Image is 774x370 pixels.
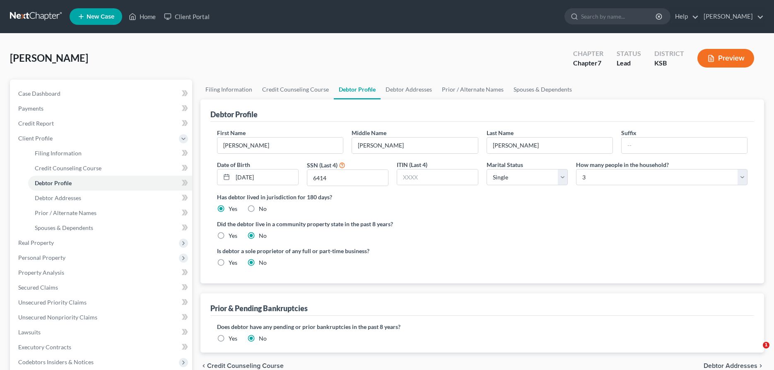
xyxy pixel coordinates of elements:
[18,105,43,112] span: Payments
[757,363,764,369] i: chevron_right
[18,314,97,321] span: Unsecured Nonpriority Claims
[259,205,267,213] label: No
[87,14,114,20] span: New Case
[704,363,764,369] button: Debtor Addresses chevron_right
[581,9,657,24] input: Search by name...
[704,363,757,369] span: Debtor Addresses
[12,295,192,310] a: Unsecured Priority Claims
[217,128,246,137] label: First Name
[200,80,257,99] a: Filing Information
[12,340,192,355] a: Executory Contracts
[28,191,192,206] a: Debtor Addresses
[217,193,747,201] label: Has debtor lived in jurisdiction for 180 days?
[18,284,58,291] span: Secured Claims
[210,109,258,119] div: Debtor Profile
[487,138,612,153] input: --
[307,170,388,186] input: XXXX
[509,80,577,99] a: Spouses & Dependents
[125,9,160,24] a: Home
[352,128,386,137] label: Middle Name
[621,128,637,137] label: Suffix
[28,161,192,176] a: Credit Counseling Course
[217,160,250,169] label: Date of Birth
[18,120,54,127] span: Credit Report
[12,325,192,340] a: Lawsuits
[28,146,192,161] a: Filing Information
[200,363,284,369] button: chevron_left Credit Counseling Course
[397,160,427,169] label: ITIN (Last 4)
[28,220,192,235] a: Spouses & Dependents
[200,363,207,369] i: chevron_left
[259,334,267,343] label: No
[207,363,284,369] span: Credit Counseling Course
[210,303,308,313] div: Prior & Pending Bankruptcies
[233,169,298,185] input: MM/DD/YYYY
[18,90,60,97] span: Case Dashboard
[35,150,82,157] span: Filing Information
[229,232,237,240] label: Yes
[229,259,237,267] label: Yes
[622,138,747,153] input: --
[18,239,54,246] span: Real Property
[18,329,41,336] span: Lawsuits
[576,160,669,169] label: How many people in the household?
[334,80,381,99] a: Debtor Profile
[18,135,53,142] span: Client Profile
[746,342,766,362] iframe: Intercom live chat
[229,205,237,213] label: Yes
[259,232,267,240] label: No
[18,269,64,276] span: Property Analysis
[352,138,477,153] input: M.I
[12,265,192,280] a: Property Analysis
[12,116,192,131] a: Credit Report
[12,86,192,101] a: Case Dashboard
[217,138,343,153] input: --
[763,342,769,348] span: 1
[487,128,514,137] label: Last Name
[12,101,192,116] a: Payments
[654,58,684,68] div: KSB
[28,206,192,220] a: Prior / Alternate Names
[259,259,267,267] label: No
[437,80,509,99] a: Prior / Alternate Names
[217,220,747,228] label: Did the debtor live in a community property state in the past 8 years?
[573,58,603,68] div: Chapter
[35,179,72,186] span: Debtor Profile
[35,164,101,172] span: Credit Counseling Course
[617,49,641,58] div: Status
[12,310,192,325] a: Unsecured Nonpriority Claims
[229,334,237,343] label: Yes
[697,49,754,68] button: Preview
[35,224,93,231] span: Spouses & Dependents
[18,343,71,351] span: Executory Contracts
[617,58,641,68] div: Lead
[18,254,65,261] span: Personal Property
[10,52,88,64] span: [PERSON_NAME]
[217,247,478,255] label: Is debtor a sole proprietor of any full or part-time business?
[12,280,192,295] a: Secured Claims
[573,49,603,58] div: Chapter
[397,169,478,185] input: XXXX
[257,80,334,99] a: Credit Counseling Course
[18,299,87,306] span: Unsecured Priority Claims
[487,160,523,169] label: Marital Status
[18,358,94,365] span: Codebtors Insiders & Notices
[160,9,214,24] a: Client Portal
[307,161,338,169] label: SSN (Last 4)
[35,209,96,216] span: Prior / Alternate Names
[381,80,437,99] a: Debtor Addresses
[35,194,81,201] span: Debtor Addresses
[699,9,764,24] a: [PERSON_NAME]
[598,59,601,67] span: 7
[217,322,747,331] label: Does debtor have any pending or prior bankruptcies in the past 8 years?
[28,176,192,191] a: Debtor Profile
[671,9,699,24] a: Help
[654,49,684,58] div: District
